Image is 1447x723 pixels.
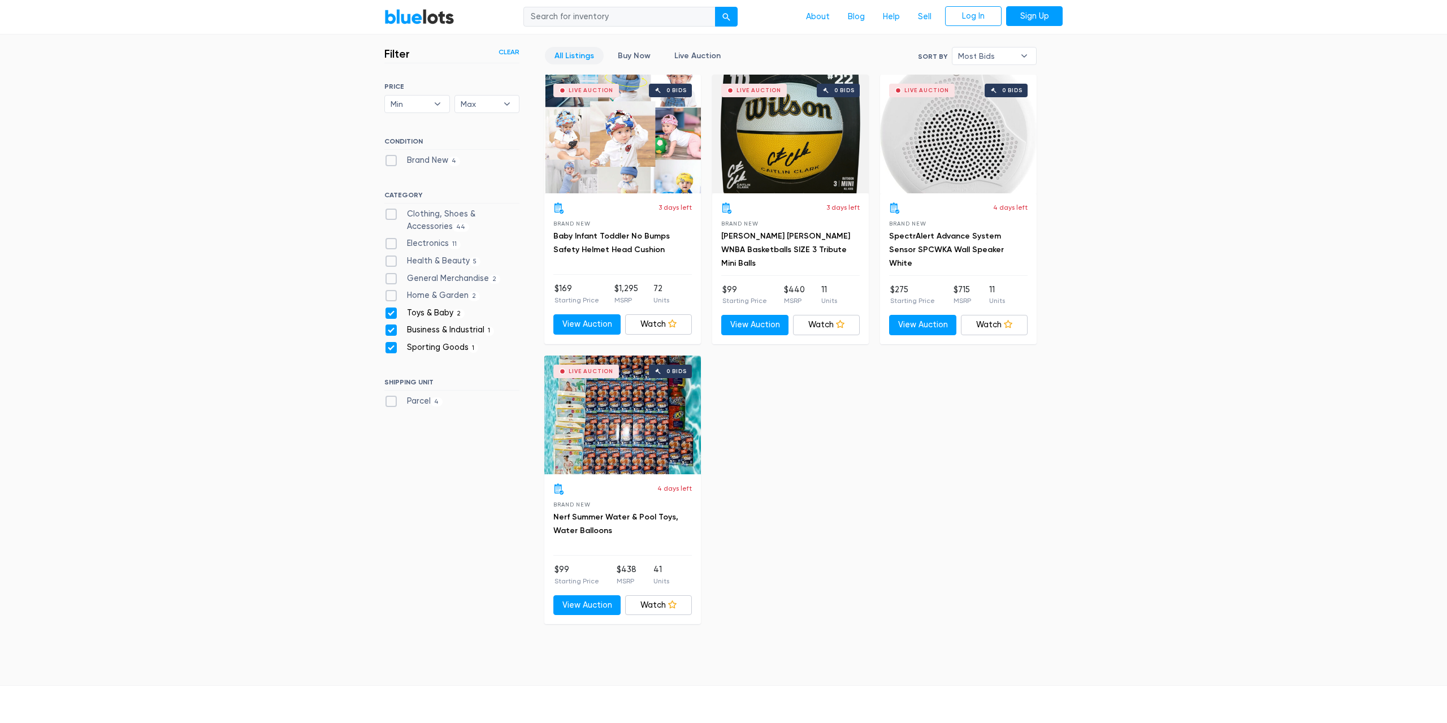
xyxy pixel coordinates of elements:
p: Units [989,296,1005,306]
div: 0 bids [666,88,687,93]
a: Watch [961,315,1028,335]
a: Log In [945,6,1002,27]
a: Buy Now [608,47,660,64]
input: Search for inventory [523,7,716,27]
a: Blog [839,6,874,28]
li: 41 [653,564,669,586]
a: Sell [909,6,941,28]
p: Starting Price [890,296,935,306]
span: Brand New [889,220,926,227]
b: ▾ [426,96,449,112]
a: Sign Up [1006,6,1063,27]
a: Baby Infant Toddler No Bumps Safety Helmet Head Cushion [553,231,670,254]
a: View Auction [889,315,956,335]
a: Live Auction 0 bids [544,75,701,193]
label: Toys & Baby [384,307,465,319]
p: 4 days left [657,483,692,493]
li: 72 [653,283,669,305]
div: Live Auction [569,369,613,374]
a: View Auction [721,315,789,335]
li: $275 [890,284,935,306]
p: Starting Price [554,576,599,586]
label: Sort By [918,51,947,62]
a: Help [874,6,909,28]
h3: Filter [384,47,410,60]
div: 0 bids [666,369,687,374]
li: $1,295 [614,283,638,305]
h6: CONDITION [384,137,519,150]
a: Watch [625,314,692,335]
p: Starting Price [554,295,599,305]
span: 1 [484,327,494,336]
a: About [797,6,839,28]
h6: PRICE [384,83,519,90]
a: [PERSON_NAME] [PERSON_NAME] WNBA Basketballs SIZE 3 Tribute Mini Balls [721,231,850,268]
li: $715 [954,284,971,306]
span: Max [461,96,498,112]
a: Watch [793,315,860,335]
span: Most Bids [958,47,1015,64]
a: BlueLots [384,8,454,25]
span: Min [391,96,428,112]
span: 2 [453,309,465,318]
div: Live Auction [904,88,949,93]
li: $438 [617,564,636,586]
span: Brand New [721,220,758,227]
p: 3 days left [658,202,692,213]
label: Electronics [384,237,461,250]
li: $99 [554,564,599,586]
p: Units [653,576,669,586]
h6: CATEGORY [384,191,519,204]
label: Brand New [384,154,460,167]
span: 1 [469,344,478,353]
a: View Auction [553,314,621,335]
p: 3 days left [826,202,860,213]
label: Sporting Goods [384,341,478,354]
b: ▾ [1012,47,1036,64]
a: View Auction [553,595,621,616]
h6: SHIPPING UNIT [384,378,519,391]
a: SpectrAlert Advance System Sensor SPCWKA Wall Speaker White [889,231,1004,268]
a: Live Auction 0 bids [880,75,1037,193]
div: Live Auction [569,88,613,93]
label: Home & Garden [384,289,480,302]
label: Clothing, Shoes & Accessories [384,208,519,232]
span: Brand New [553,220,590,227]
p: Units [653,295,669,305]
li: $99 [722,284,767,306]
b: ▾ [495,96,519,112]
span: 4 [448,157,460,166]
span: Brand New [553,501,590,508]
li: 11 [989,284,1005,306]
a: Live Auction [665,47,730,64]
div: 0 bids [834,88,855,93]
span: 11 [449,240,461,249]
div: Live Auction [737,88,781,93]
p: Starting Price [722,296,767,306]
span: 44 [453,223,469,232]
li: $169 [554,283,599,305]
a: All Listings [545,47,604,64]
span: 2 [469,292,480,301]
span: 4 [431,397,443,406]
label: Health & Beauty [384,255,480,267]
label: Parcel [384,395,443,408]
a: Live Auction 0 bids [712,75,869,193]
a: Watch [625,595,692,616]
li: 11 [821,284,837,306]
p: Units [821,296,837,306]
a: Clear [499,47,519,57]
p: MSRP [784,296,805,306]
p: MSRP [954,296,971,306]
li: $440 [784,284,805,306]
a: Live Auction 0 bids [544,356,701,474]
p: MSRP [617,576,636,586]
label: Business & Industrial [384,324,494,336]
p: 4 days left [993,202,1028,213]
span: 5 [470,257,480,266]
span: 2 [489,275,500,284]
div: 0 bids [1002,88,1023,93]
p: MSRP [614,295,638,305]
a: Nerf Summer Water & Pool Toys, Water Balloons [553,512,678,535]
label: General Merchandise [384,272,500,285]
